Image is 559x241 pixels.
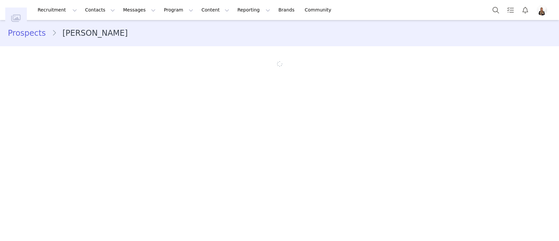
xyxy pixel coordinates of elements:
a: Tasks [503,3,518,17]
button: Reporting [233,3,274,17]
a: Brands [274,3,300,17]
img: c3b8f700-b784-4e7c-bb9b-abdfdf36c8a3.jpg [537,5,547,15]
button: Program [160,3,197,17]
a: Prospects [8,27,52,39]
button: Notifications [518,3,532,17]
button: Recruitment [34,3,81,17]
button: Profile [533,5,554,15]
button: Search [489,3,503,17]
button: Contacts [81,3,119,17]
button: Content [197,3,233,17]
button: Messages [119,3,159,17]
a: Community [301,3,338,17]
